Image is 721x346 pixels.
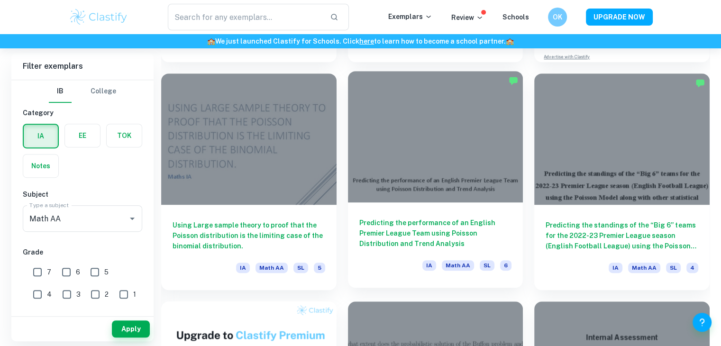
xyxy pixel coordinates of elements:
[23,155,58,177] button: Notes
[422,260,436,271] span: IA
[23,247,142,257] h6: Grade
[2,36,719,46] h6: We just launched Clastify for Schools. Click to learn how to become a school partner.
[628,263,660,273] span: Math AA
[207,37,215,45] span: 🏫
[76,289,81,300] span: 3
[126,212,139,225] button: Open
[544,54,590,60] a: Advertise with Clastify
[29,201,69,209] label: Type a subject
[23,189,142,200] h6: Subject
[686,263,698,273] span: 4
[666,263,681,273] span: SL
[314,263,325,273] span: 5
[133,289,136,300] span: 1
[500,260,511,271] span: 6
[236,263,250,273] span: IA
[609,263,622,273] span: IA
[534,73,710,290] a: Predicting the standings of the “Big 6” teams for the 2022-23 Premier League season (English Foot...
[502,13,529,21] a: Schools
[104,267,109,277] span: 5
[546,220,698,251] h6: Predicting the standings of the “Big 6” teams for the 2022-23 Premier League season (English Foot...
[348,73,523,290] a: Predicting the performance of an English Premier League Team using Poisson Distribution and Trend...
[49,80,116,103] div: Filter type choice
[47,289,52,300] span: 4
[69,8,129,27] img: Clastify logo
[509,76,518,85] img: Marked
[76,267,80,277] span: 6
[548,8,567,27] button: OK
[107,124,142,147] button: TOK
[47,267,51,277] span: 7
[105,289,109,300] span: 2
[451,12,484,23] p: Review
[24,125,58,147] button: IA
[695,78,705,88] img: Marked
[112,320,150,337] button: Apply
[359,37,374,45] a: here
[161,73,337,290] a: Using Large sample theory to proof that the Poisson distribution is the limiting case of the bino...
[168,4,323,30] input: Search for any exemplars...
[552,12,563,22] h6: OK
[11,53,154,80] h6: Filter exemplars
[91,80,116,103] button: College
[586,9,653,26] button: UPGRADE NOW
[480,260,494,271] span: SL
[256,263,288,273] span: Math AA
[359,218,512,249] h6: Predicting the performance of an English Premier League Team using Poisson Distribution and Trend...
[442,260,474,271] span: Math AA
[693,313,712,332] button: Help and Feedback
[49,80,72,103] button: IB
[293,263,308,273] span: SL
[65,124,100,147] button: EE
[388,11,432,22] p: Exemplars
[506,37,514,45] span: 🏫
[173,220,325,251] h6: Using Large sample theory to proof that the Poisson distribution is the limiting case of the bino...
[23,108,142,118] h6: Category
